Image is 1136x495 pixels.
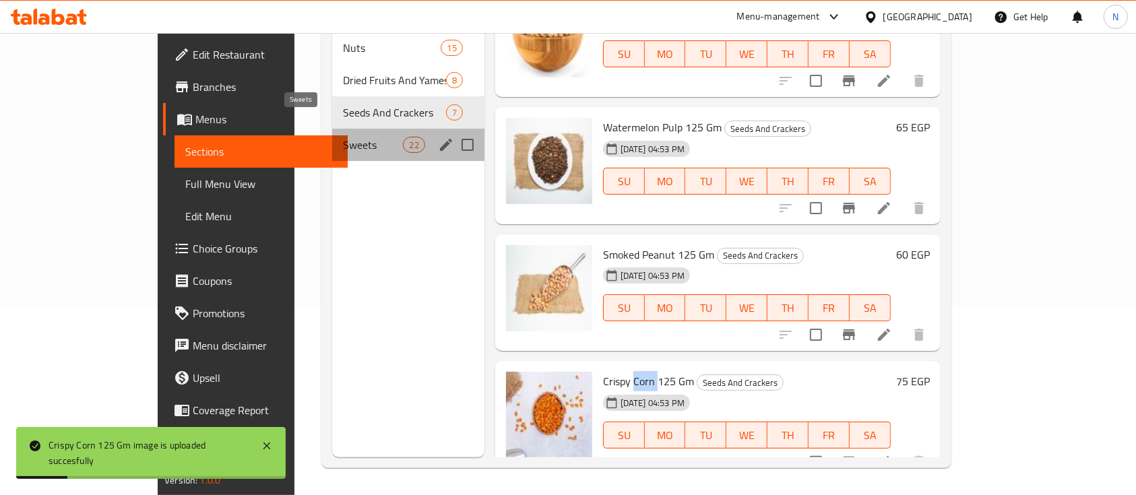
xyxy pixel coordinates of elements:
[163,362,348,394] a: Upsell
[855,426,885,445] span: SA
[603,168,645,195] button: SU
[603,294,645,321] button: SU
[726,40,767,67] button: WE
[732,298,762,318] span: WE
[773,298,803,318] span: TH
[802,321,830,349] span: Select to update
[645,294,686,321] button: MO
[163,38,348,71] a: Edit Restaurant
[809,422,850,449] button: FR
[650,44,681,64] span: MO
[650,298,681,318] span: MO
[404,139,424,152] span: 22
[814,44,844,64] span: FR
[896,245,930,264] h6: 60 EGP
[732,426,762,445] span: WE
[436,135,456,155] button: edit
[193,79,337,95] span: Branches
[814,426,844,445] span: FR
[193,370,337,386] span: Upsell
[1112,9,1118,24] span: N
[195,111,337,127] span: Menus
[650,172,681,191] span: MO
[441,42,462,55] span: 15
[193,305,337,321] span: Promotions
[506,245,592,331] img: Smoked Peanut 125 Gm
[446,72,463,88] div: items
[814,172,844,191] span: FR
[767,422,809,449] button: TH
[767,40,809,67] button: TH
[193,273,337,289] span: Coupons
[802,194,830,222] span: Select to update
[332,32,484,64] div: Nuts15
[773,44,803,64] span: TH
[163,71,348,103] a: Branches
[773,172,803,191] span: TH
[163,426,348,459] a: Grocery Checklist
[163,329,348,362] a: Menu disclaimer
[332,129,484,161] div: Sweets22edit
[814,298,844,318] span: FR
[49,438,248,468] div: Crispy Corn 125 Gm image is uploaded succesfully
[175,168,348,200] a: Full Menu View
[903,319,935,351] button: delete
[691,298,721,318] span: TU
[645,168,686,195] button: MO
[833,319,865,351] button: Branch-specific-item
[809,168,850,195] button: FR
[163,394,348,426] a: Coverage Report
[447,106,462,119] span: 7
[609,298,639,318] span: SU
[609,44,639,64] span: SU
[650,426,681,445] span: MO
[726,294,767,321] button: WE
[903,446,935,478] button: delete
[802,67,830,95] span: Select to update
[691,172,721,191] span: TU
[850,422,891,449] button: SA
[685,168,726,195] button: TU
[164,471,197,489] span: Version:
[163,232,348,265] a: Choice Groups
[175,200,348,232] a: Edit Menu
[175,135,348,168] a: Sections
[855,298,885,318] span: SA
[855,44,885,64] span: SA
[603,371,694,391] span: Crispy Corn 125 Gm
[603,117,722,137] span: Watermelon Pulp 125 Gm
[833,446,865,478] button: Branch-specific-item
[603,422,645,449] button: SU
[833,65,865,97] button: Branch-specific-item
[506,372,592,458] img: Crispy Corn 125 Gm
[697,374,784,391] div: Seeds And Crackers
[163,297,348,329] a: Promotions
[446,104,463,121] div: items
[332,96,484,129] div: Seeds And Crackers7
[185,208,337,224] span: Edit Menu
[332,26,484,166] nav: Menu sections
[441,40,462,56] div: items
[185,176,337,192] span: Full Menu View
[193,46,337,63] span: Edit Restaurant
[615,143,690,156] span: [DATE] 04:53 PM
[725,121,811,137] span: Seeds And Crackers
[163,103,348,135] a: Menus
[833,192,865,224] button: Branch-specific-item
[447,74,462,87] span: 8
[903,65,935,97] button: delete
[343,104,446,121] span: Seeds And Crackers
[199,471,220,489] span: 1.0.0
[403,137,424,153] div: items
[603,40,645,67] button: SU
[691,426,721,445] span: TU
[609,426,639,445] span: SU
[163,265,348,297] a: Coupons
[343,40,441,56] span: Nuts
[876,73,892,89] a: Edit menu item
[773,426,803,445] span: TH
[645,422,686,449] button: MO
[896,118,930,137] h6: 65 EGP
[850,40,891,67] button: SA
[193,337,337,354] span: Menu disclaimer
